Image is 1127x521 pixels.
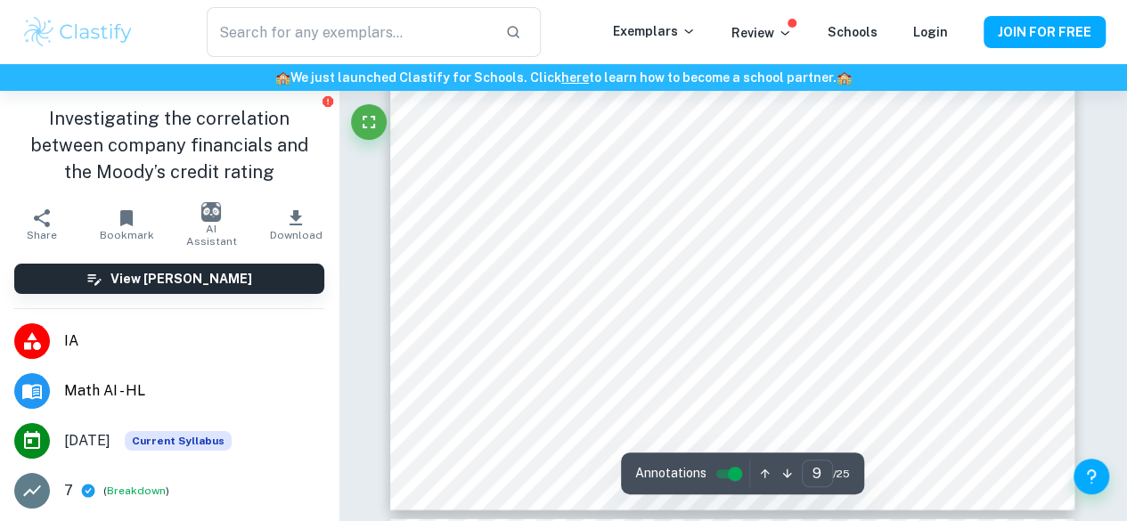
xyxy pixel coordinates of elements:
span: Current Syllabus [125,431,232,451]
h6: View [PERSON_NAME] [110,269,252,289]
span: Download [270,229,323,241]
span: AI Assistant [180,223,243,248]
button: AI Assistant [169,199,254,249]
button: Breakdown [107,483,166,499]
div: This exemplar is based on the current syllabus. Feel free to refer to it for inspiration/ideas wh... [125,431,232,451]
span: ( ) [103,483,169,500]
span: Math AI - HL [64,380,324,402]
span: [DATE] [64,430,110,452]
h1: Investigating the correlation between company financials and the Moody’s credit rating [14,105,324,185]
h6: We just launched Clastify for Schools. Click to learn how to become a school partner. [4,68,1123,87]
span: 🏫 [837,70,852,85]
button: JOIN FOR FREE [984,16,1106,48]
p: 7 [64,480,73,501]
img: AI Assistant [201,202,221,222]
span: Share [27,229,57,241]
button: Report issue [322,94,335,108]
button: View [PERSON_NAME] [14,264,324,294]
span: / 25 [833,466,850,482]
p: Review [731,23,792,43]
p: Exemplars [613,21,696,41]
input: Search for any exemplars... [207,7,492,57]
span: Annotations [635,464,706,483]
span: Bookmark [100,229,154,241]
a: Login [913,25,948,39]
span: 🏫 [275,70,290,85]
button: Fullscreen [351,104,387,140]
button: Download [254,199,339,249]
button: Help and Feedback [1074,459,1109,494]
img: Clastify logo [21,14,135,50]
a: here [561,70,589,85]
a: Schools [828,25,878,39]
span: IA [64,330,324,352]
button: Bookmark [85,199,169,249]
